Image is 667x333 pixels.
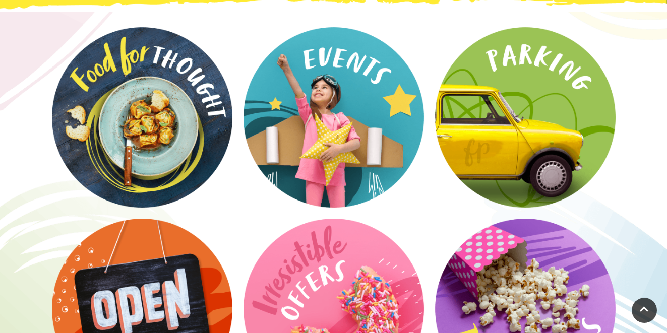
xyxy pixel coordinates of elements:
img: Dining at Festival Place [48,24,236,211]
img: Parking your Car at Festival Place [432,24,619,211]
img: Events at Festival Place [240,24,428,211]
